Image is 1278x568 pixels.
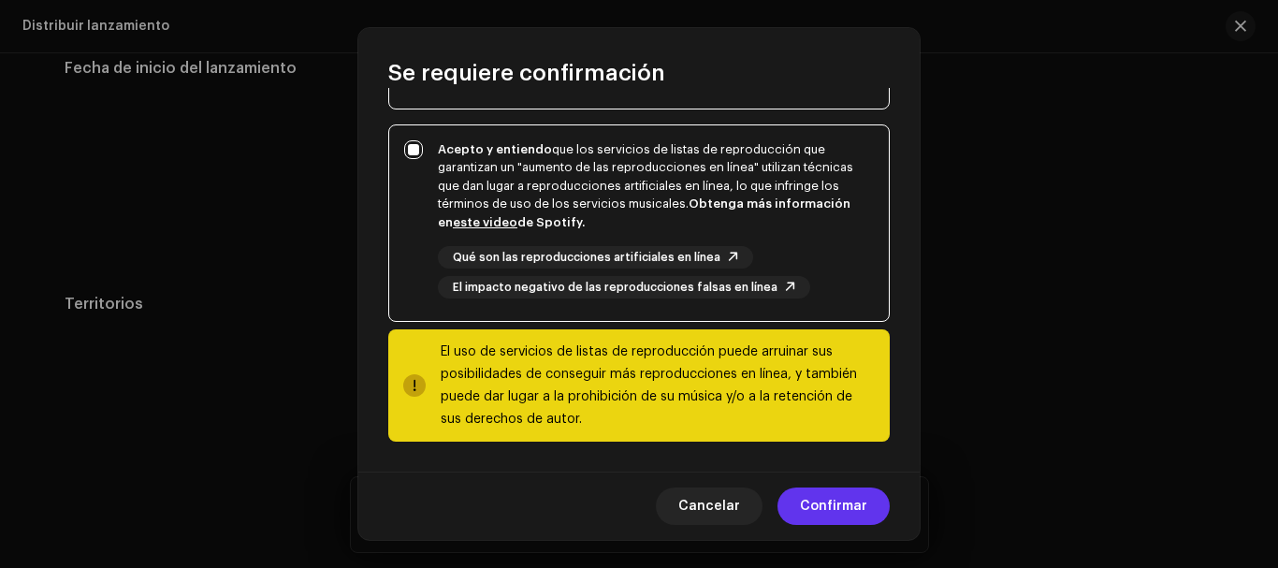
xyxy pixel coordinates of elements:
[777,488,890,525] button: Confirmar
[388,58,665,88] span: Se requiere confirmación
[678,488,740,525] span: Cancelar
[453,216,517,228] a: este video
[441,341,875,430] div: El uso de servicios de listas de reproducción puede arruinar sus posibilidades de conseguir más r...
[438,140,874,232] div: que los servicios de listas de reproducción que garantizan un "aumento de las reproducciones en l...
[800,488,867,525] span: Confirmar
[388,124,890,323] p-togglebutton: Acepto y entiendoque los servicios de listas de reproducción que garantizan un "aumento de las re...
[453,282,777,294] span: El impacto negativo de las reproducciones falsas en línea
[453,252,720,264] span: Qué son las reproducciones artificiales en línea
[438,197,850,228] strong: Obtenga más información en de Spotify.
[656,488,762,525] button: Cancelar
[438,143,552,155] strong: Acepto y entiendo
